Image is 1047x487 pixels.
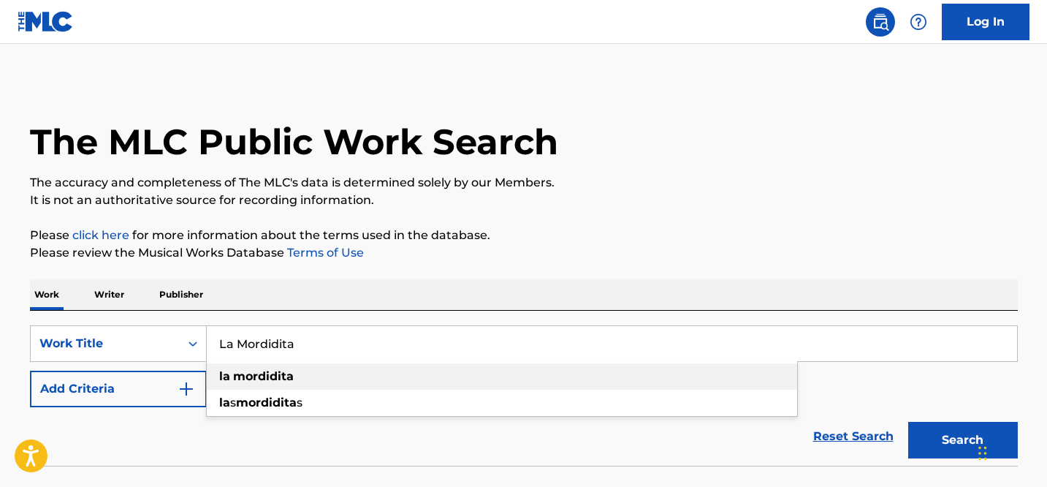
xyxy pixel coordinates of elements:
p: It is not an authoritative source for recording information. [30,192,1018,209]
div: Work Title [39,335,171,352]
h1: The MLC Public Work Search [30,120,558,164]
div: Drag [978,431,987,475]
a: Log In [942,4,1029,40]
img: MLC Logo [18,11,74,32]
strong: mordidita [233,369,294,383]
img: help [910,13,927,31]
img: 9d2ae6d4665cec9f34b9.svg [178,380,195,398]
p: Writer [90,279,129,310]
strong: la [219,396,230,409]
div: Help [904,7,933,37]
span: s [230,396,236,409]
a: Public Search [866,7,895,37]
form: Search Form [30,325,1018,466]
iframe: Chat Widget [974,417,1047,487]
img: search [872,13,889,31]
p: Work [30,279,64,310]
button: Search [908,422,1018,458]
p: Please for more information about the terms used in the database. [30,227,1018,244]
a: click here [72,228,129,242]
strong: la [219,369,230,383]
button: Add Criteria [30,371,207,407]
strong: mordidita [236,396,297,409]
p: Please review the Musical Works Database [30,244,1018,262]
a: Reset Search [806,420,901,453]
span: s [297,396,302,409]
a: Terms of Use [284,246,364,260]
p: Publisher [155,279,208,310]
p: The accuracy and completeness of The MLC's data is determined solely by our Members. [30,174,1018,192]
